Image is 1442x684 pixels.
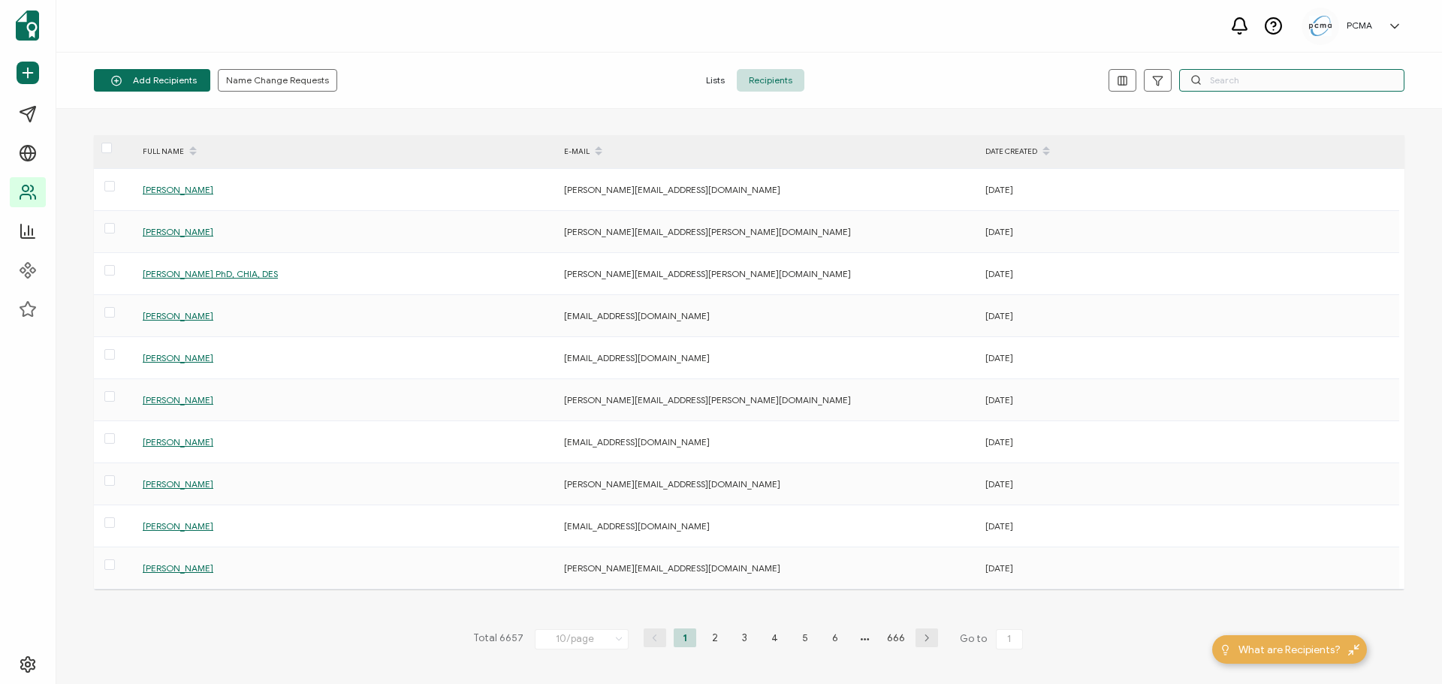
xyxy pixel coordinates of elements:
span: [DATE] [985,184,1013,195]
input: Search [1179,69,1404,92]
span: [PERSON_NAME] [143,226,213,237]
iframe: Chat Widget [1367,612,1442,684]
span: [PERSON_NAME] PhD, CHIA, DES [143,268,278,279]
span: [EMAIL_ADDRESS][DOMAIN_NAME] [564,310,710,321]
input: Select [535,629,629,649]
span: What are Recipients? [1238,642,1341,658]
h5: PCMA [1347,20,1372,31]
li: 5 [794,628,816,647]
span: [EMAIL_ADDRESS][DOMAIN_NAME] [564,352,710,363]
span: [PERSON_NAME] [143,394,213,405]
div: FULL NAME [135,139,557,164]
span: [DATE] [985,310,1013,321]
span: [DATE] [985,436,1013,447]
li: 6 [824,628,846,647]
li: 666 [884,628,908,647]
span: [PERSON_NAME] [143,310,213,321]
span: [DATE] [985,520,1013,532]
span: [DATE] [985,226,1013,237]
span: Recipients [737,69,804,92]
li: 4 [764,628,786,647]
span: Total 6657 [473,628,523,649]
span: [DATE] [985,352,1013,363]
li: 2 [704,628,726,647]
li: 1 [674,628,696,647]
span: [DATE] [985,268,1013,279]
span: [PERSON_NAME][EMAIL_ADDRESS][PERSON_NAME][DOMAIN_NAME] [564,268,851,279]
span: [PERSON_NAME] [143,478,213,490]
span: [PERSON_NAME][EMAIL_ADDRESS][DOMAIN_NAME] [564,478,780,490]
div: DATE CREATED [978,139,1399,164]
span: [PERSON_NAME] [143,436,213,447]
span: [PERSON_NAME] [143,562,213,574]
span: Go to [960,628,1026,649]
img: sertifier-logomark-colored.svg [16,11,39,41]
span: Lists [694,69,737,92]
span: [DATE] [985,562,1013,574]
span: [PERSON_NAME] [143,520,213,532]
span: [PERSON_NAME][EMAIL_ADDRESS][DOMAIN_NAME] [564,562,780,574]
button: Add Recipients [94,69,210,92]
span: [EMAIL_ADDRESS][DOMAIN_NAME] [564,520,710,532]
span: [PERSON_NAME] [143,184,213,195]
span: [EMAIL_ADDRESS][DOMAIN_NAME] [564,436,710,447]
span: [DATE] [985,394,1013,405]
img: minimize-icon.svg [1348,644,1359,655]
div: E-MAIL [557,139,978,164]
span: Name Change Requests [226,76,329,85]
span: [PERSON_NAME][EMAIL_ADDRESS][PERSON_NAME][DOMAIN_NAME] [564,394,851,405]
span: [PERSON_NAME][EMAIL_ADDRESS][DOMAIN_NAME] [564,184,780,195]
img: 5c892e8a-a8c9-4ab0-b501-e22bba25706e.jpg [1309,16,1332,36]
span: [PERSON_NAME] [143,352,213,363]
button: Name Change Requests [218,69,337,92]
span: [DATE] [985,478,1013,490]
span: [PERSON_NAME][EMAIL_ADDRESS][PERSON_NAME][DOMAIN_NAME] [564,226,851,237]
li: 3 [734,628,756,647]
